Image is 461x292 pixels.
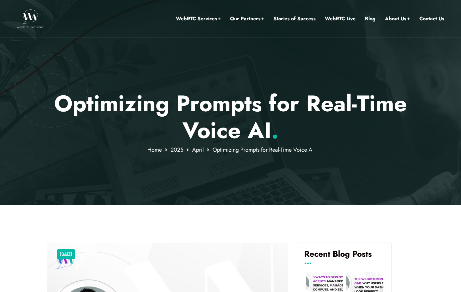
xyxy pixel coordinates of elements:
span: . [271,114,279,147]
a: Our Partners [230,15,264,23]
a: April [192,146,204,154]
a: Stories of Success [274,15,315,23]
a: Contact Us [419,15,444,23]
span: Optimizing Prompts for Real-Time Voice AI [213,146,314,154]
a: Blog [365,15,376,23]
a: Home [147,146,162,154]
img: WebRTC.ventures [17,9,44,28]
p: Optimizing Prompts for Real-Time Voice AI [47,90,414,144]
a: WebRTC Live [325,15,356,23]
a: 2025 [171,146,183,154]
a: [DATE] [60,250,72,258]
a: WebRTC Services [176,15,221,23]
a: About Us [385,15,410,23]
h4: Recent Blog Posts [304,249,385,264]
